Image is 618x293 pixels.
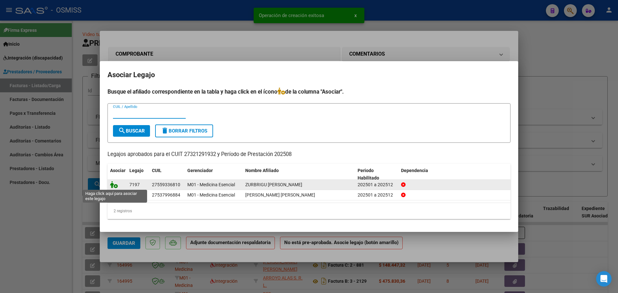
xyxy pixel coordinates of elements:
h4: Busque el afiliado correspondiente en la tabla y haga click en el ícono de la columna "Asociar". [108,87,510,96]
span: M01 - Medicina Esencial [187,192,235,197]
datatable-header-cell: Asociar [108,164,127,185]
button: Borrar Filtros [155,124,213,137]
span: Periodo Habilitado [358,168,379,180]
span: Legajo [129,168,144,173]
datatable-header-cell: CUIL [149,164,185,185]
h2: Asociar Legajo [108,69,510,81]
datatable-header-cell: Gerenciador [185,164,243,185]
div: 202501 a 202512 [358,191,396,199]
div: 27559336810 [152,181,180,188]
div: 27537996884 [152,191,180,199]
button: Buscar [113,125,150,137]
span: RAMIREZ CACERES MIA FLORENCIA [245,192,315,197]
div: 2 registros [108,203,510,219]
span: M01 - Medicina Esencial [187,182,235,187]
mat-icon: delete [161,127,169,134]
div: Open Intercom Messenger [596,271,612,287]
span: 7088 [129,192,140,197]
span: CUIL [152,168,162,173]
div: 202501 a 202512 [358,181,396,188]
p: Legajos aprobados para el CUIT 27321291932 y Período de Prestación 202508 [108,151,510,159]
datatable-header-cell: Legajo [127,164,149,185]
datatable-header-cell: Periodo Habilitado [355,164,398,185]
datatable-header-cell: Dependencia [398,164,511,185]
span: ZURBRIGU OLIVIA [245,182,302,187]
span: Asociar [110,168,126,173]
span: 7197 [129,182,140,187]
span: Buscar [118,128,145,134]
span: Gerenciador [187,168,213,173]
span: Nombre Afiliado [245,168,279,173]
datatable-header-cell: Nombre Afiliado [243,164,355,185]
mat-icon: search [118,127,126,134]
span: Borrar Filtros [161,128,207,134]
span: Dependencia [401,168,428,173]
